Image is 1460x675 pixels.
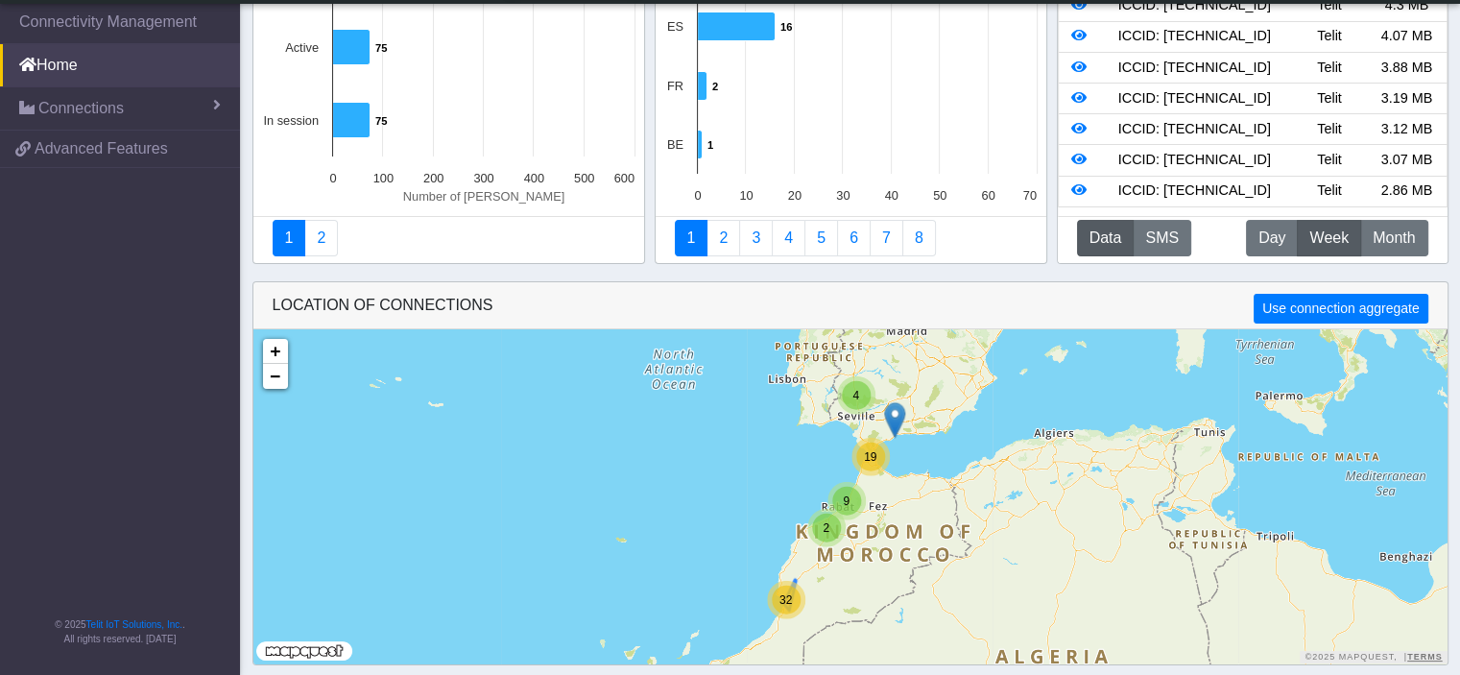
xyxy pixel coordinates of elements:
[823,521,829,535] span: 2
[694,188,701,203] text: 0
[1291,58,1368,79] div: Telit
[804,220,838,256] a: Usage by Carrier
[523,171,543,185] text: 400
[402,189,564,204] text: Number of [PERSON_NAME]
[1368,119,1445,140] div: 3.12 MB
[772,220,805,256] a: Connections By Carrier
[902,220,936,256] a: Not Connected for 30 days
[1368,88,1445,109] div: 3.19 MB
[263,113,319,128] text: In session
[1258,227,1285,250] span: Day
[1368,150,1445,171] div: 3.07 MB
[864,450,876,464] span: 19
[706,220,740,256] a: Carrier
[843,494,850,508] span: 9
[1098,58,1291,79] div: ICCID: [TECHNICAL_ID]
[1098,26,1291,47] div: ICCID: [TECHNICAL_ID]
[884,188,898,203] text: 40
[573,171,593,185] text: 500
[285,40,319,55] text: Active
[712,81,718,92] text: 2
[375,115,387,127] text: 75
[1407,652,1443,662] a: Terms
[613,171,634,185] text: 600
[836,188,850,203] text: 30
[707,139,713,151] text: 1
[1022,188,1036,203] text: 70
[263,364,288,389] a: Zoom out
[739,188,753,203] text: 10
[1246,220,1298,256] button: Day
[780,21,792,33] text: 16
[1300,651,1447,663] div: ©2025 MapQuest, |
[38,97,124,120] span: Connections
[1291,181,1368,202] div: Telit
[1254,294,1427,324] button: Use connection aggregate
[263,339,288,364] a: Zoom in
[870,220,903,256] a: Zero Session
[675,220,708,256] a: Connections By Country
[837,220,871,256] a: 14 Days Trend
[273,220,306,256] a: Connectivity status
[253,282,1448,329] div: LOCATION OF CONNECTIONS
[981,188,994,203] text: 60
[666,79,682,93] text: FR
[1297,220,1361,256] button: Week
[739,220,773,256] a: Usage per Country
[273,220,625,256] nav: Summary paging
[1368,26,1445,47] div: 4.07 MB
[35,137,168,160] span: Advanced Features
[422,171,443,185] text: 200
[787,188,801,203] text: 20
[86,619,182,630] a: Telit IoT Solutions, Inc.
[1309,227,1349,250] span: Week
[1368,58,1445,79] div: 3.88 MB
[1360,220,1427,256] button: Month
[1291,26,1368,47] div: Telit
[666,137,682,152] text: BE
[1291,88,1368,109] div: Telit
[1098,88,1291,109] div: ICCID: [TECHNICAL_ID]
[675,220,1027,256] nav: Summary paging
[779,593,792,607] span: 32
[1098,119,1291,140] div: ICCID: [TECHNICAL_ID]
[1133,220,1191,256] button: SMS
[1368,181,1445,202] div: 2.86 MB
[473,171,493,185] text: 300
[933,188,946,203] text: 50
[304,220,338,256] a: Deployment status
[852,389,859,402] span: 4
[1098,150,1291,171] div: ICCID: [TECHNICAL_ID]
[375,42,387,54] text: 75
[1291,119,1368,140] div: Telit
[666,19,682,34] text: ES
[1098,181,1291,202] div: ICCID: [TECHNICAL_ID]
[1077,220,1135,256] button: Data
[1373,227,1415,250] span: Month
[372,171,393,185] text: 100
[329,171,336,185] text: 0
[1291,150,1368,171] div: Telit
